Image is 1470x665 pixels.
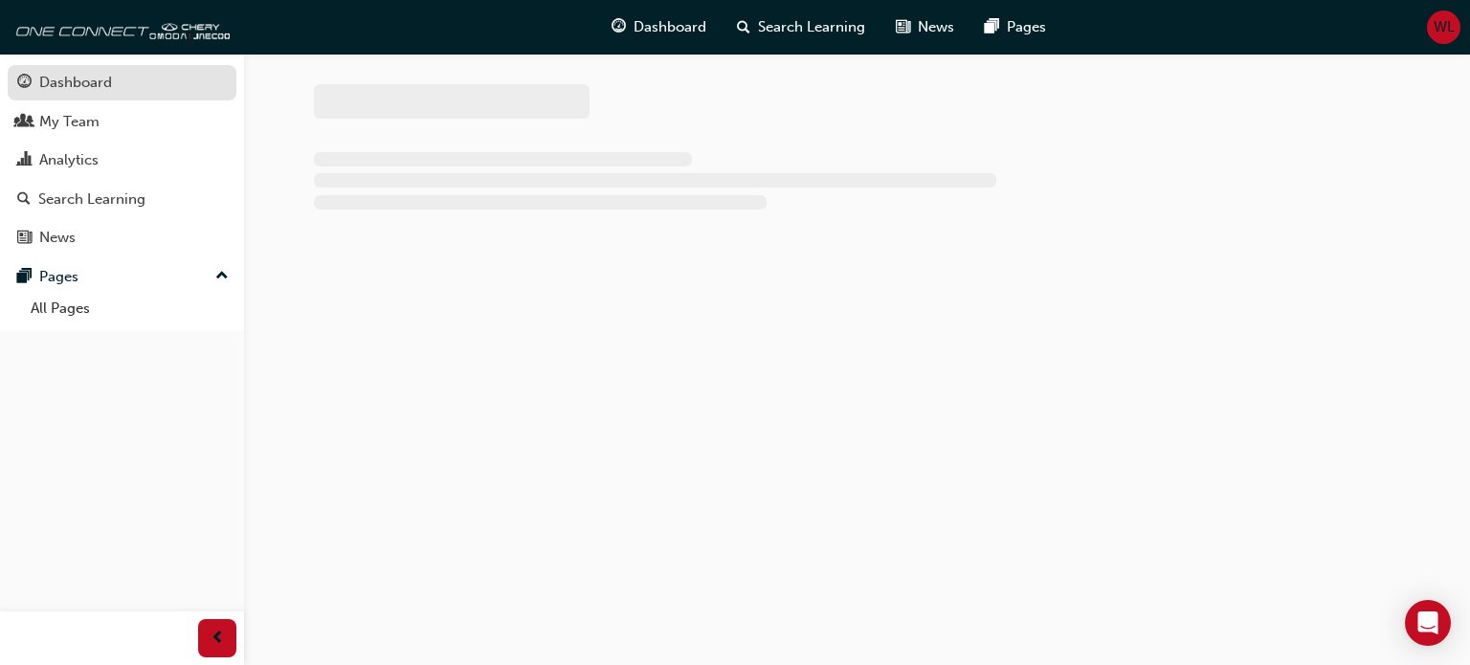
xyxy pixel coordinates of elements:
[1007,16,1046,38] span: Pages
[737,15,750,39] span: search-icon
[8,65,236,100] a: Dashboard
[39,149,99,171] div: Analytics
[39,227,76,249] div: News
[596,8,722,47] a: guage-iconDashboard
[8,61,236,259] button: DashboardMy TeamAnalyticsSearch LearningNews
[39,111,100,133] div: My Team
[215,264,229,289] span: up-icon
[634,16,706,38] span: Dashboard
[211,627,225,651] span: prev-icon
[8,143,236,178] a: Analytics
[880,8,969,47] a: news-iconNews
[38,188,145,211] div: Search Learning
[17,269,32,286] span: pages-icon
[918,16,954,38] span: News
[985,15,999,39] span: pages-icon
[10,8,230,46] img: oneconnect
[17,230,32,247] span: news-icon
[896,15,910,39] span: news-icon
[722,8,880,47] a: search-iconSearch Learning
[758,16,865,38] span: Search Learning
[17,191,31,209] span: search-icon
[17,114,32,131] span: people-icon
[1405,600,1451,646] div: Open Intercom Messenger
[17,75,32,92] span: guage-icon
[8,104,236,140] a: My Team
[1434,16,1455,38] span: WL
[8,259,236,295] button: Pages
[39,266,78,288] div: Pages
[39,72,112,94] div: Dashboard
[969,8,1061,47] a: pages-iconPages
[8,182,236,217] a: Search Learning
[1427,11,1460,44] button: WL
[23,294,236,323] a: All Pages
[17,152,32,169] span: chart-icon
[8,220,236,255] a: News
[612,15,626,39] span: guage-icon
